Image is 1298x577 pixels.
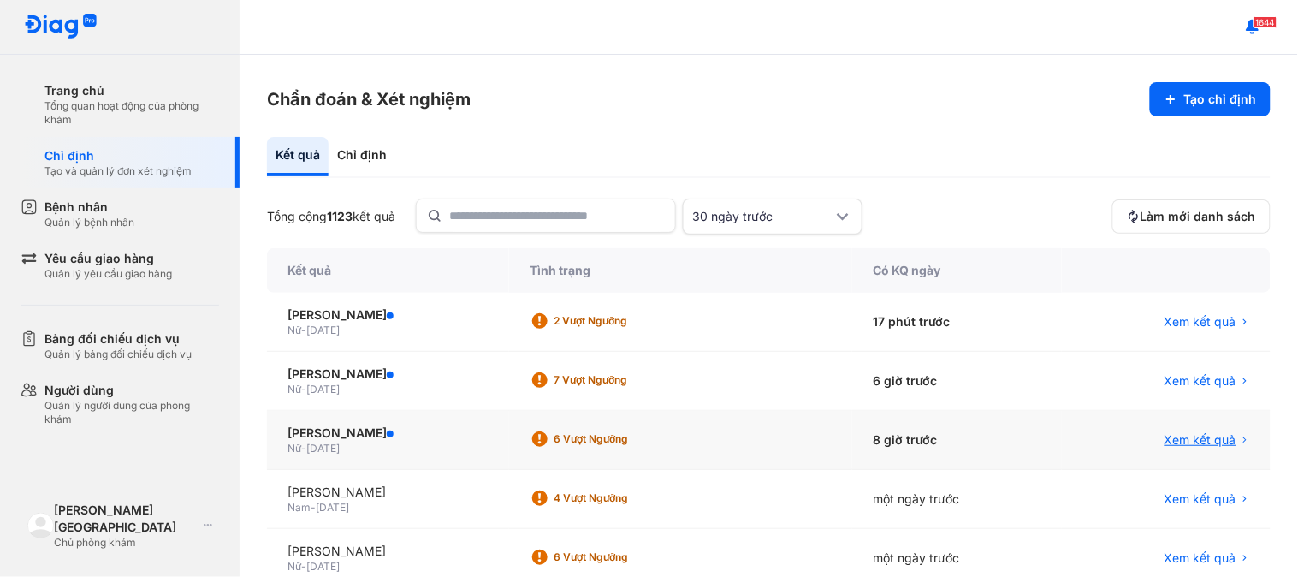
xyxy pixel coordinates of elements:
[44,164,192,178] div: Tạo và quản lý đơn xét nghiệm
[852,352,1062,411] div: 6 giờ trước
[306,560,340,573] span: [DATE]
[301,383,306,396] span: -
[267,87,471,111] h3: Chẩn đoán & Xét nghiệm
[27,513,54,539] img: logo
[1165,313,1236,330] span: Xem kết quả
[44,267,172,281] div: Quản lý yêu cầu giao hàng
[267,248,509,293] div: Kết quả
[267,208,395,225] div: Tổng cộng kết quả
[852,470,1062,529] div: một ngày trước
[301,560,306,573] span: -
[554,550,690,564] div: 6 Vượt ngưỡng
[316,501,349,514] span: [DATE]
[287,366,489,383] div: [PERSON_NAME]
[1165,491,1236,508] span: Xem kết quả
[44,348,192,361] div: Quản lý bảng đối chiếu dịch vụ
[54,536,197,550] div: Chủ phòng khám
[44,147,192,164] div: Chỉ định
[329,137,395,176] div: Chỉ định
[44,250,172,267] div: Yêu cầu giao hàng
[267,137,329,176] div: Kết quả
[287,306,489,324] div: [PERSON_NAME]
[44,216,134,229] div: Quản lý bệnh nhân
[1141,208,1256,225] span: Làm mới danh sách
[852,411,1062,470] div: 8 giờ trước
[554,491,690,505] div: 4 Vượt ngưỡng
[509,248,852,293] div: Tình trạng
[311,501,316,514] span: -
[1165,372,1236,390] span: Xem kết quả
[44,199,134,216] div: Bệnh nhân
[287,543,489,560] div: [PERSON_NAME]
[301,324,306,336] span: -
[54,502,197,536] div: [PERSON_NAME][GEOGRAPHIC_DATA]
[287,383,301,396] span: Nữ
[554,314,690,328] div: 2 Vượt ngưỡng
[287,560,301,573] span: Nữ
[554,373,690,387] div: 7 Vượt ngưỡng
[306,442,340,455] span: [DATE]
[287,324,301,336] span: Nữ
[287,442,301,455] span: Nữ
[306,383,340,396] span: [DATE]
[306,324,340,336] span: [DATE]
[44,82,219,99] div: Trang chủ
[1254,16,1277,28] span: 1644
[852,248,1062,293] div: Có KQ ngày
[301,442,306,455] span: -
[1150,82,1271,116] button: Tạo chỉ định
[554,432,690,446] div: 6 Vượt ngưỡng
[44,382,219,399] div: Người dùng
[1165,550,1236,567] span: Xem kết quả
[287,425,489,442] div: [PERSON_NAME]
[44,99,219,127] div: Tổng quan hoạt động của phòng khám
[44,399,219,426] div: Quản lý người dùng của phòng khám
[1165,431,1236,449] span: Xem kết quả
[24,14,98,40] img: logo
[692,208,833,225] div: 30 ngày trước
[1112,199,1271,234] button: Làm mới danh sách
[287,484,489,501] div: [PERSON_NAME]
[327,209,353,223] span: 1123
[287,501,311,514] span: Nam
[852,293,1062,352] div: 17 phút trước
[44,330,192,348] div: Bảng đối chiếu dịch vụ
